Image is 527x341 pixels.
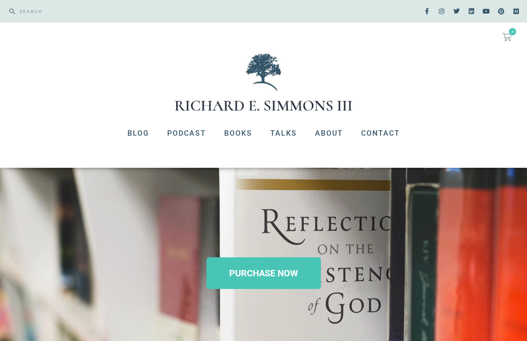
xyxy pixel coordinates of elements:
span: 0 [509,28,516,35]
a: Books [215,122,261,145]
a: PURCHASE NOW [207,257,321,289]
a: Blog [118,122,158,145]
a: Contact [352,122,409,145]
a: Podcast [158,122,215,145]
span: PURCHASE NOW [229,269,298,278]
a: 0 [492,27,522,47]
a: About [306,122,352,145]
a: Talks [261,122,306,145]
input: SEARCH [15,5,259,18]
